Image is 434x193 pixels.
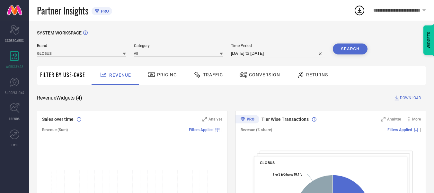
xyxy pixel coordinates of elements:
[354,5,365,16] div: Open download list
[273,173,302,176] text: : 18.1 %
[381,117,385,121] svg: Zoom
[40,71,85,79] span: Filter By Use-Case
[37,95,82,101] span: Revenue Widgets ( 4 )
[241,128,272,132] span: Revenue (% share)
[37,43,126,48] span: Brand
[202,117,207,121] svg: Zoom
[400,95,421,101] span: DOWNLOAD
[306,72,328,77] span: Returns
[387,117,401,121] span: Analyse
[37,30,82,35] span: SYSTEM WORKSPACE
[189,128,214,132] span: Filters Applied
[6,64,23,69] span: WORKSPACE
[42,128,68,132] span: Revenue (Sum)
[235,115,259,125] div: Premium
[231,43,325,48] span: Time Period
[42,117,74,122] span: Sales over time
[260,160,275,165] span: GLOBUS
[420,128,421,132] span: |
[12,142,18,147] span: FWD
[333,43,368,54] button: Search
[249,72,280,77] span: Conversion
[109,72,131,78] span: Revenue
[412,117,421,121] span: More
[37,4,88,17] span: Partner Insights
[261,117,309,122] span: Tier Wise Transactions
[203,72,223,77] span: Traffic
[273,173,292,176] tspan: Tier 3 & Others
[99,9,109,14] span: PRO
[5,38,24,43] span: SCORECARDS
[208,117,222,121] span: Analyse
[134,43,223,48] span: Category
[157,72,177,77] span: Pricing
[231,50,325,57] input: Select time period
[5,90,24,95] span: SUGGESTIONS
[9,116,20,121] span: TRENDS
[387,128,412,132] span: Filters Applied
